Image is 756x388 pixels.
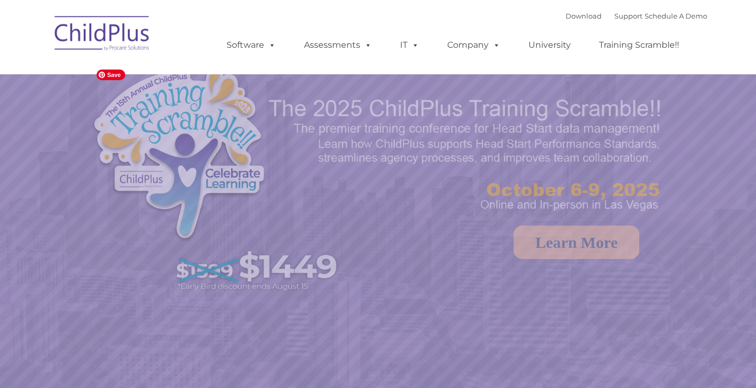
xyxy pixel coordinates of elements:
span: Save [97,70,125,80]
a: University [518,35,581,56]
a: Schedule A Demo [645,12,707,20]
img: ChildPlus by Procare Solutions [49,8,155,62]
a: Training Scramble!! [588,35,690,56]
a: Assessments [293,35,383,56]
a: IT [389,35,430,56]
a: Company [437,35,511,56]
font: | [566,12,707,20]
a: Learn More [514,226,639,259]
a: Support [614,12,642,20]
a: Software [216,35,286,56]
a: Download [566,12,602,20]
